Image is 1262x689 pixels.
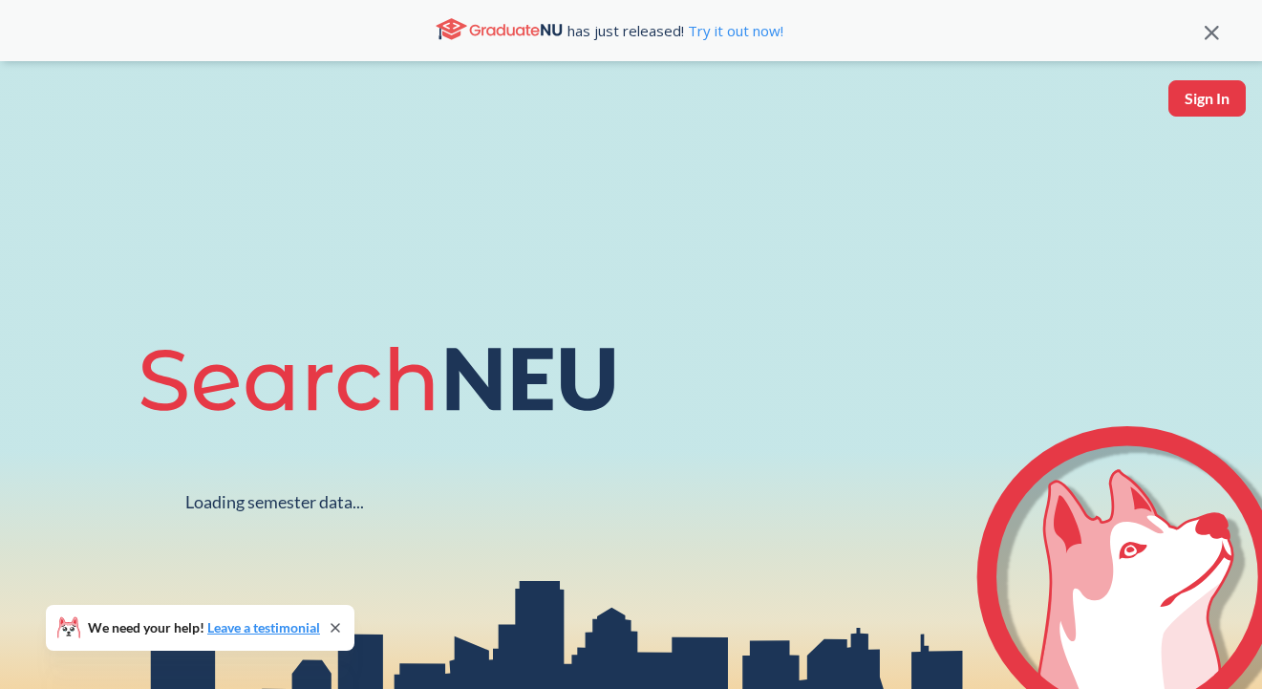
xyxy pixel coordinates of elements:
[207,619,320,635] a: Leave a testimonial
[1168,80,1246,117] button: Sign In
[567,20,783,41] span: has just released!
[185,491,364,513] div: Loading semester data...
[19,80,64,139] img: sandbox logo
[88,621,320,635] span: We need your help!
[19,80,64,144] a: sandbox logo
[684,21,783,40] a: Try it out now!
